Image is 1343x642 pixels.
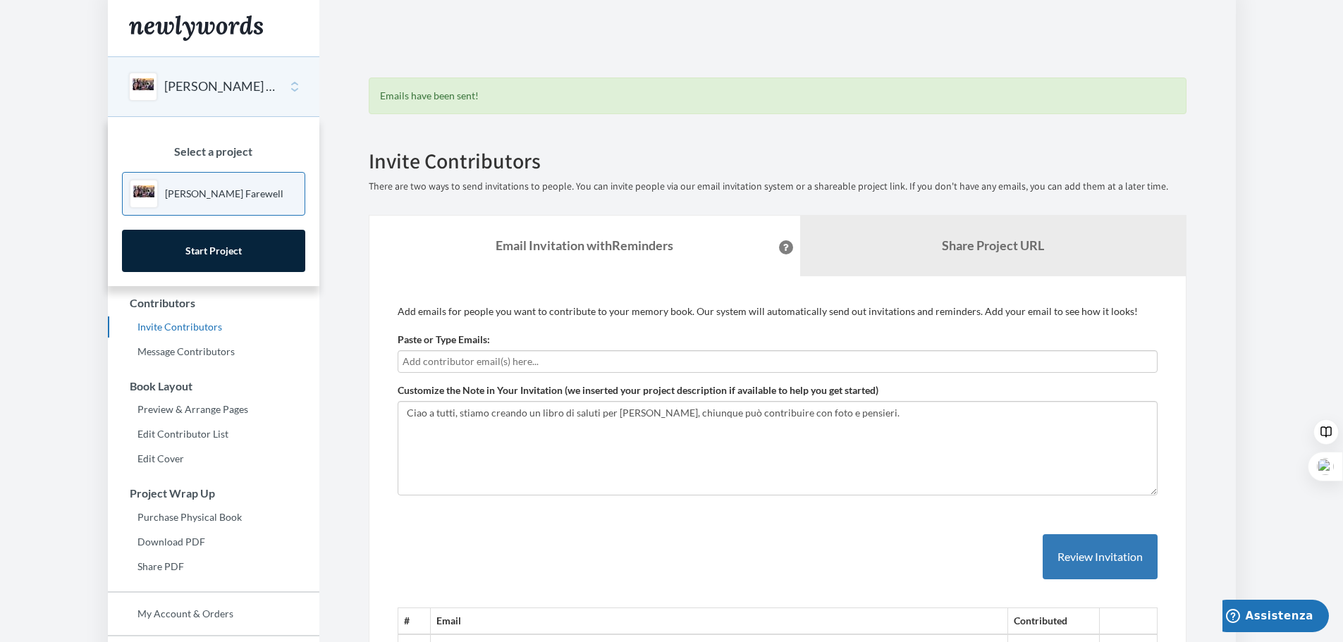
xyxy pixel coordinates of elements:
[108,603,319,624] a: My Account & Orders
[398,608,430,634] th: #
[164,78,278,96] button: [PERSON_NAME] Farewell
[398,383,878,397] label: Customize the Note in Your Invitation (we inserted your project description if available to help ...
[108,399,319,420] a: Preview & Arrange Pages
[109,487,319,500] h3: Project Wrap Up
[108,316,319,338] a: Invite Contributors
[122,172,305,216] a: [PERSON_NAME] Farewell
[369,149,1186,173] h2: Invite Contributors
[398,333,490,347] label: Paste or Type Emails:
[942,237,1044,253] b: Share Project URL
[109,380,319,393] h3: Book Layout
[108,341,319,362] a: Message Contributors
[398,401,1158,495] textarea: Ciao a tutti, stiamo creando un libro di saluti per [PERSON_NAME], chiunque può contribuire con f...
[165,187,283,201] p: [PERSON_NAME] Farewell
[122,145,305,158] h3: Select a project
[122,230,305,272] a: Start Project
[403,354,1153,369] input: Add contributor email(s) here...
[1222,600,1329,635] iframe: Apre un widget che permette di chattare con uno dei nostri agenti
[1043,534,1158,580] button: Review Invitation
[430,608,1007,634] th: Email
[108,424,319,445] a: Edit Contributor List
[398,304,1158,319] p: Add emails for people you want to contribute to your memory book. Our system will automatically s...
[129,16,263,41] img: Newlywords logo
[109,297,319,309] h3: Contributors
[108,556,319,577] a: Share PDF
[108,507,319,528] a: Purchase Physical Book
[369,78,1186,114] div: Emails have been sent!
[369,180,1186,194] p: There are two ways to send invitations to people. You can invite people via our email invitation ...
[496,237,673,253] strong: Email Invitation with Reminders
[1008,608,1100,634] th: Contributed
[108,531,319,553] a: Download PDF
[108,448,319,469] a: Edit Cover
